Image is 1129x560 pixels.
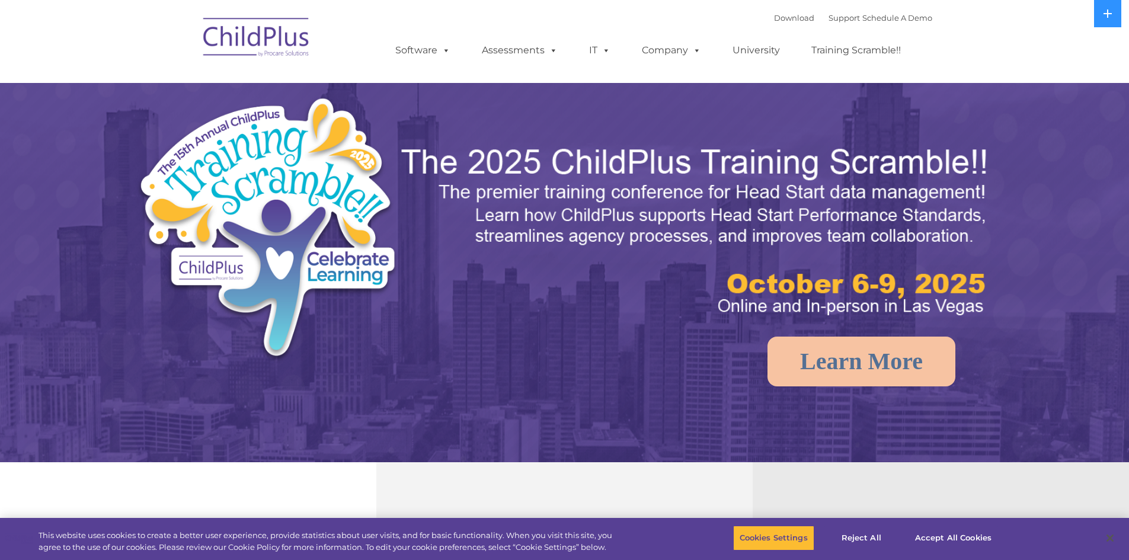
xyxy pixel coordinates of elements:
img: ChildPlus by Procare Solutions [197,9,316,69]
button: Close [1097,525,1123,551]
a: University [721,39,792,62]
a: Training Scramble!! [799,39,913,62]
font: | [774,13,932,23]
a: Assessments [470,39,570,62]
button: Reject All [824,526,898,551]
a: Support [829,13,860,23]
a: Schedule A Demo [862,13,932,23]
div: This website uses cookies to create a better user experience, provide statistics about user visit... [39,530,621,553]
a: Learn More [767,337,955,386]
a: IT [577,39,622,62]
a: Download [774,13,814,23]
a: Company [630,39,713,62]
button: Accept All Cookies [909,526,998,551]
a: Software [383,39,462,62]
button: Cookies Settings [733,526,814,551]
